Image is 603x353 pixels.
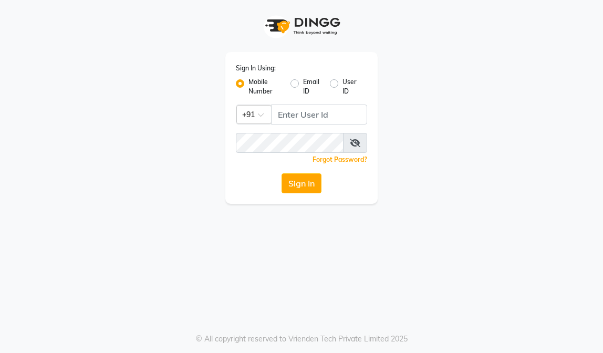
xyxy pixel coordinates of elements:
label: Mobile Number [248,77,282,96]
input: Username [271,105,367,124]
a: Forgot Password? [313,155,367,163]
label: Email ID [303,77,321,96]
label: Sign In Using: [236,64,276,73]
input: Username [236,133,344,153]
img: logo1.svg [259,11,344,41]
button: Sign In [282,173,321,193]
label: User ID [342,77,359,96]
